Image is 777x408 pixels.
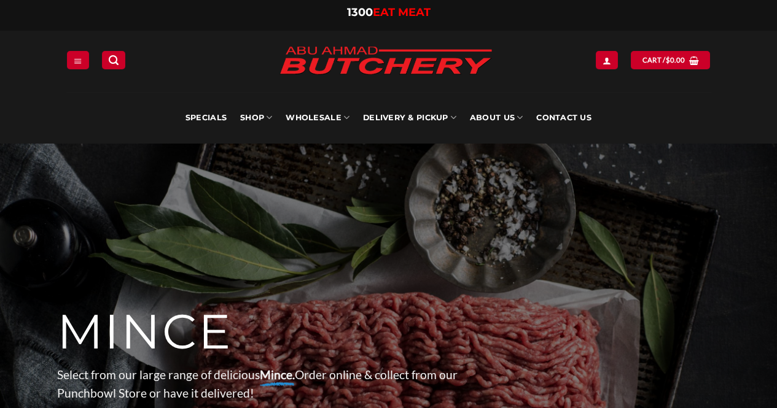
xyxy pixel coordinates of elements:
span: Select from our large range of delicious Order online & collect from our Punchbowl Store or have ... [57,368,458,401]
span: EAT MEAT [373,6,431,19]
span: MINCE [57,302,232,361]
a: Wholesale [286,92,349,144]
a: 1300EAT MEAT [347,6,431,19]
img: Abu Ahmad Butchery [269,38,502,85]
a: View cart [631,51,710,69]
bdi: 0.00 [666,56,685,64]
a: Search [102,51,125,69]
a: Delivery & Pickup [363,92,456,144]
a: SHOP [240,92,272,144]
a: About Us [470,92,523,144]
a: Contact Us [536,92,592,144]
a: Menu [67,51,89,69]
a: Login [596,51,618,69]
strong: Mince. [260,368,295,382]
span: $ [666,55,670,66]
a: Specials [185,92,227,144]
span: 1300 [347,6,373,19]
span: Cart / [642,55,685,66]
